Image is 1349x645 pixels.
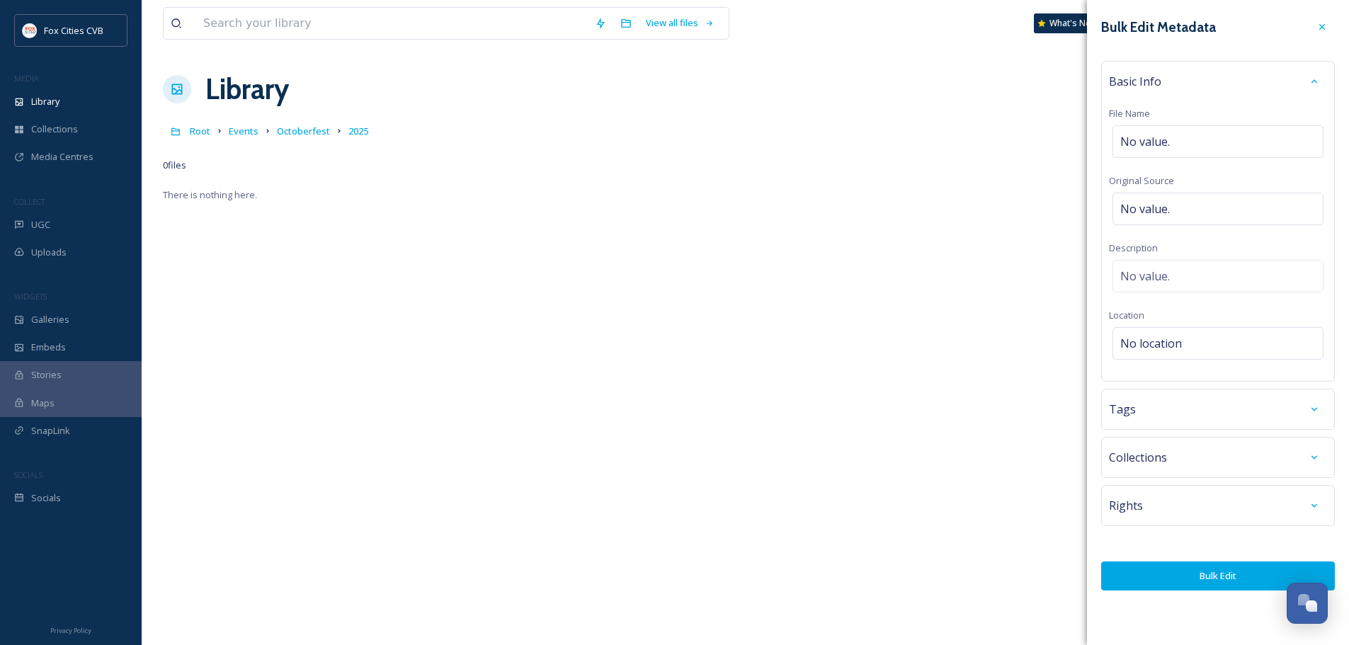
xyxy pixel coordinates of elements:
[277,125,330,137] span: Octoberfest
[1109,174,1174,187] span: Original Source
[1120,133,1170,150] span: No value.
[31,313,69,326] span: Galleries
[1109,401,1136,418] span: Tags
[31,150,93,164] span: Media Centres
[14,73,39,84] span: MEDIA
[31,95,59,108] span: Library
[1109,241,1158,254] span: Description
[14,196,45,207] span: COLLECT
[1109,497,1143,514] span: Rights
[1109,107,1150,120] span: File Name
[1109,309,1144,321] span: Location
[1101,561,1335,590] button: Bulk Edit
[639,9,722,37] a: View all files
[31,246,67,259] span: Uploads
[229,125,258,137] span: Events
[50,621,91,638] a: Privacy Policy
[31,341,66,354] span: Embeds
[1287,583,1328,624] button: Open Chat
[1120,335,1182,352] span: No location
[1109,73,1161,90] span: Basic Info
[23,23,37,38] img: images.png
[277,122,330,139] a: Octoberfest
[163,159,186,172] span: 0 file s
[1034,13,1105,33] a: What's New
[31,424,70,438] span: SnapLink
[31,218,50,232] span: UGC
[31,491,61,505] span: Socials
[1101,17,1216,38] h3: Bulk Edit Metadata
[1120,268,1170,285] span: No value.
[50,626,91,635] span: Privacy Policy
[1109,449,1167,466] span: Collections
[196,8,588,39] input: Search your library
[190,125,210,137] span: Root
[14,469,42,480] span: SOCIALS
[31,122,78,136] span: Collections
[163,188,257,201] span: There is nothing here.
[205,68,289,110] a: Library
[31,368,62,382] span: Stories
[31,396,55,410] span: Maps
[229,122,258,139] a: Events
[190,122,210,139] a: Root
[14,291,47,302] span: WIDGETS
[44,24,103,37] span: Fox Cities CVB
[348,122,368,139] a: 2025
[1120,200,1170,217] span: No value.
[348,125,368,137] span: 2025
